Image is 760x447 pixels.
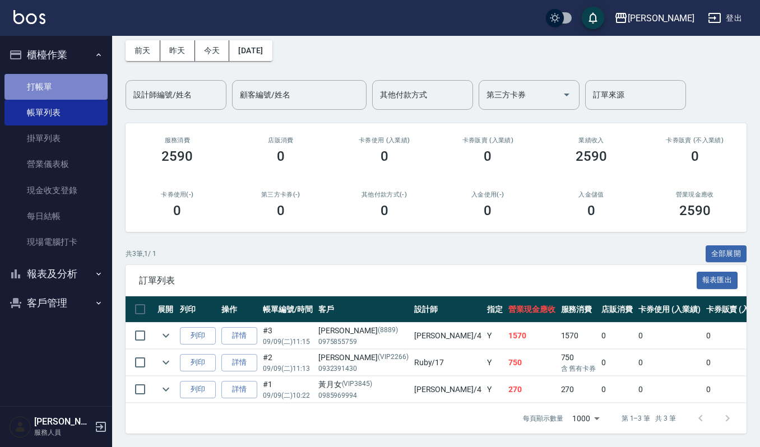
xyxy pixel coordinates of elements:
p: 0932391430 [318,364,409,374]
th: 卡券使用 (入業績) [636,296,703,323]
h3: 0 [173,203,181,218]
div: 黃月女 [318,379,409,390]
h2: 卡券販賣 (不入業績) [656,137,733,144]
th: 展開 [155,296,177,323]
td: 1570 [558,323,599,349]
td: 270 [506,376,558,403]
h2: 入金使用(-) [449,191,526,198]
p: 每頁顯示數量 [523,413,563,423]
h3: 0 [277,148,285,164]
p: 09/09 (二) 11:13 [263,364,313,374]
th: 指定 [484,296,506,323]
div: 1000 [568,403,604,434]
a: 每日結帳 [4,203,108,229]
button: 全部展開 [706,245,747,263]
p: 第 1–3 筆 共 3 筆 [622,413,676,423]
td: Y [484,323,506,349]
div: [PERSON_NAME] [318,325,409,337]
h3: 0 [277,203,285,218]
a: 現場電腦打卡 [4,229,108,255]
td: Y [484,376,506,403]
th: 服務消費 [558,296,599,323]
a: 詳情 [221,381,257,398]
p: (VIP3845) [342,379,373,390]
a: 帳單列表 [4,100,108,125]
td: Ruby /17 [411,350,484,376]
button: 今天 [195,40,230,61]
p: 09/09 (二) 10:22 [263,390,313,401]
button: 報表及分析 [4,259,108,288]
div: [PERSON_NAME] [318,352,409,364]
h2: 營業現金應收 [656,191,733,198]
p: 含 舊有卡券 [561,364,596,374]
a: 掛單列表 [4,125,108,151]
h3: 0 [587,203,595,218]
p: (VIP2266) [378,352,409,364]
th: 列印 [177,296,219,323]
a: 詳情 [221,327,257,344]
th: 客戶 [316,296,411,323]
td: [PERSON_NAME] /4 [411,376,484,403]
h3: 2590 [161,148,193,164]
h3: 服務消費 [139,137,216,144]
td: 0 [636,323,703,349]
img: Person [9,416,31,438]
h2: 入金儲值 [553,191,630,198]
th: 營業現金應收 [506,296,558,323]
td: #1 [260,376,316,403]
button: 昨天 [160,40,195,61]
button: save [582,7,604,29]
td: 0 [599,376,636,403]
p: 共 3 筆, 1 / 1 [126,249,156,259]
h2: 卡券販賣 (入業績) [449,137,526,144]
h3: 0 [484,203,492,218]
a: 報表匯出 [697,274,738,285]
h2: 卡券使用(-) [139,191,216,198]
button: 列印 [180,381,216,398]
button: expand row [157,381,174,398]
th: 設計師 [411,296,484,323]
h2: 其他付款方式(-) [346,191,423,198]
td: 0 [636,350,703,376]
td: Y [484,350,506,376]
button: 前天 [126,40,160,61]
td: 1570 [506,323,558,349]
button: 列印 [180,354,216,371]
th: 操作 [219,296,260,323]
span: 訂單列表 [139,275,697,286]
td: [PERSON_NAME] /4 [411,323,484,349]
button: [PERSON_NAME] [610,7,699,30]
th: 店販消費 [599,296,636,323]
button: Open [558,86,576,104]
button: [DATE] [229,40,272,61]
p: 0985969994 [318,390,409,401]
button: 櫃檯作業 [4,40,108,69]
td: 0 [636,376,703,403]
button: 列印 [180,327,216,344]
img: Logo [13,10,45,24]
a: 現金收支登錄 [4,178,108,203]
button: 客戶管理 [4,288,108,318]
h3: 0 [484,148,492,164]
a: 營業儀表板 [4,151,108,177]
h3: 0 [691,148,699,164]
td: 270 [558,376,599,403]
h3: 0 [381,148,388,164]
h2: 業績收入 [553,137,630,144]
h5: [PERSON_NAME] [34,416,91,427]
a: 打帳單 [4,74,108,100]
h2: 第三方卡券(-) [243,191,319,198]
td: 0 [599,350,636,376]
td: 750 [558,350,599,376]
a: 詳情 [221,354,257,371]
button: 報表匯出 [697,272,738,289]
button: 登出 [703,8,747,29]
td: #3 [260,323,316,349]
button: expand row [157,327,174,344]
h3: 0 [381,203,388,218]
h3: 2590 [679,203,711,218]
p: 服務人員 [34,427,91,437]
h2: 卡券使用 (入業績) [346,137,423,144]
h3: 2590 [576,148,607,164]
p: 09/09 (二) 11:15 [263,337,313,347]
